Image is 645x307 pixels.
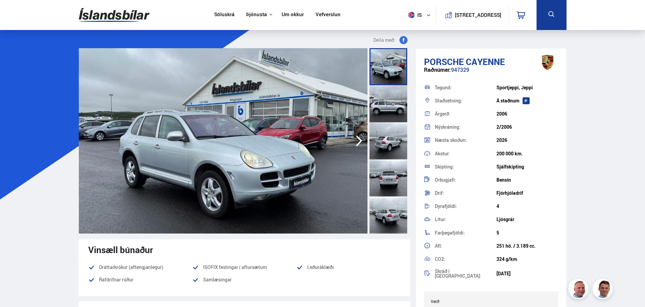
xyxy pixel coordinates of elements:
div: 2006 [496,111,558,117]
div: 324 g/km [496,256,558,262]
div: Fjórhjóladrif [496,190,558,196]
a: Vefverslun [316,11,341,19]
a: Um okkur [282,11,304,19]
div: 5 [496,230,558,236]
img: brand logo [534,52,561,73]
img: 3304616.jpeg [79,48,367,234]
div: Skipting: [435,164,496,169]
div: Á staðnum [496,98,558,103]
a: Söluskrá [214,11,234,19]
li: Samlæsingar [192,276,296,288]
div: Drif: [435,191,496,195]
span: is [406,12,422,18]
button: Opna LiveChat spjallviðmót [5,3,26,23]
div: [DATE] [496,271,558,276]
div: Nýskráning: [435,125,496,129]
div: Staðsetning: [435,98,496,103]
div: Skráð í [GEOGRAPHIC_DATA]: [435,269,496,278]
div: CO2: [435,257,496,262]
div: Dyrafjöldi: [435,204,496,209]
div: Afl: [435,244,496,248]
div: 2/2006 [496,124,558,130]
button: Þjónusta [246,11,267,18]
li: Leðuráklæði [296,263,400,271]
div: Litur: [435,217,496,222]
a: [STREET_ADDRESS] [440,5,505,25]
div: Akstur: [435,151,496,156]
div: Tegund: [435,85,496,90]
span: Porsche [424,56,464,68]
div: Bensín [496,177,558,183]
button: is [406,5,436,25]
li: Rafdrifnar rúður [88,276,192,284]
div: 200 000 km. [496,151,558,156]
span: Cayenne [466,56,505,68]
div: Farþegafjöldi: [435,231,496,235]
div: 2026 [496,137,558,143]
div: Sjálfskipting [496,164,558,170]
div: 251 hö. / 3.189 cc. [496,243,558,249]
div: 4 [496,204,558,209]
div: Ljósgrár [496,217,558,222]
div: Sportjeppi, Jeppi [496,85,558,90]
div: Verð: [431,299,491,304]
img: svg+xml;base64,PHN2ZyB4bWxucz0iaHR0cDovL3d3dy53My5vcmcvMjAwMC9zdmciIHdpZHRoPSI1MTIiIGhlaWdodD0iNT... [408,12,415,18]
div: Árgerð: [435,112,496,116]
div: 947329 [424,67,558,80]
div: Næsta skoðun: [435,138,496,143]
div: Vinsæll búnaður [88,245,401,255]
div: Orkugjafi: [435,178,496,182]
img: FbJEzSuNWCJXmdc-.webp [593,280,614,300]
button: [STREET_ADDRESS] [458,12,499,18]
img: G0Ugv5HjCgRt.svg [79,4,150,26]
li: Dráttarkrókur (aftengjanlegur) [88,263,192,271]
li: ISOFIX festingar í aftursætum [192,263,296,271]
button: Deila með: [370,36,410,44]
span: Raðnúmer: [424,66,451,73]
span: Deila með: [373,36,395,44]
img: siFngHWaQ9KaOqBr.png [569,280,589,300]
